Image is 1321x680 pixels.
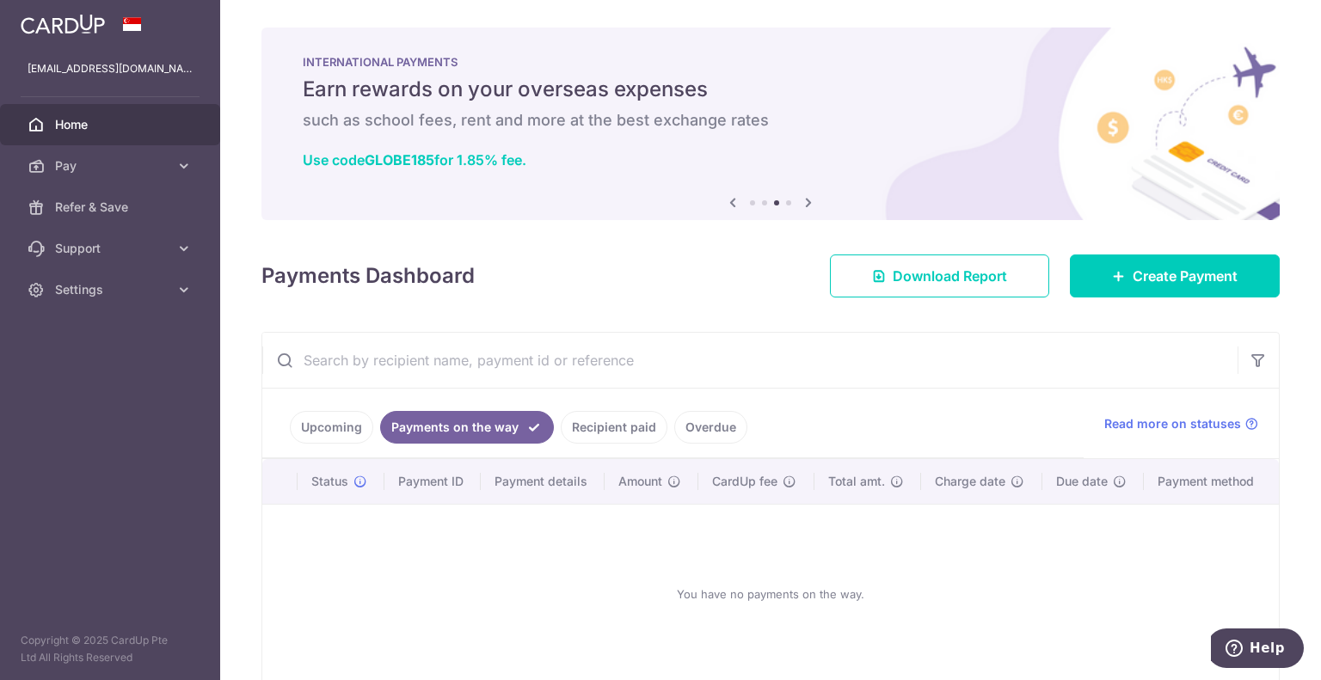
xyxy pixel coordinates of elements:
[55,281,169,298] span: Settings
[1056,473,1108,490] span: Due date
[55,116,169,133] span: Home
[1070,254,1280,297] a: Create Payment
[283,518,1258,670] div: You have no payments on the way.
[828,473,885,490] span: Total amt.
[21,14,105,34] img: CardUp
[311,473,348,490] span: Status
[303,55,1238,69] p: INTERNATIONAL PAYMENTS
[365,151,434,168] b: GLOBE185
[380,411,554,444] a: Payments on the way
[1144,459,1279,504] th: Payment method
[384,459,481,504] th: Payment ID
[28,60,193,77] p: [EMAIL_ADDRESS][DOMAIN_NAME]
[1211,628,1304,671] iframe: Opens a widget where you can find more information
[618,473,662,490] span: Amount
[290,411,373,444] a: Upcoming
[261,28,1280,220] img: International Payment Banner
[1133,266,1238,286] span: Create Payment
[55,240,169,257] span: Support
[262,333,1238,388] input: Search by recipient name, payment id or reference
[1104,415,1258,432] a: Read more on statuses
[561,411,667,444] a: Recipient paid
[674,411,747,444] a: Overdue
[481,459,605,504] th: Payment details
[303,76,1238,103] h5: Earn rewards on your overseas expenses
[893,266,1007,286] span: Download Report
[55,199,169,216] span: Refer & Save
[830,254,1049,297] a: Download Report
[55,157,169,175] span: Pay
[935,473,1005,490] span: Charge date
[303,151,526,168] a: Use codeGLOBE185for 1.85% fee.
[303,110,1238,131] h6: such as school fees, rent and more at the best exchange rates
[712,473,777,490] span: CardUp fee
[261,260,475,291] h4: Payments Dashboard
[1104,415,1241,432] span: Read more on statuses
